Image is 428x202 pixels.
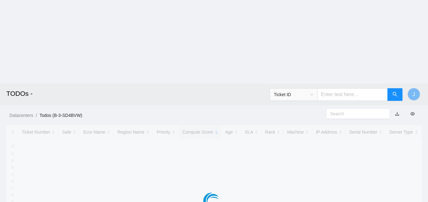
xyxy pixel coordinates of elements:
span: search [392,92,397,98]
h2: TODOs - [6,84,297,104]
button: J [408,88,420,101]
span: J [413,90,415,98]
span: / [36,113,37,118]
span: eye [410,112,415,116]
a: Datacenters [9,113,33,118]
button: download [390,109,404,119]
input: Search [330,110,381,117]
input: Enter text here... [317,88,388,101]
button: search [387,88,403,101]
span: Ticket ID [274,90,313,99]
a: Todos (B-3-SD4BVW) [39,113,82,118]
